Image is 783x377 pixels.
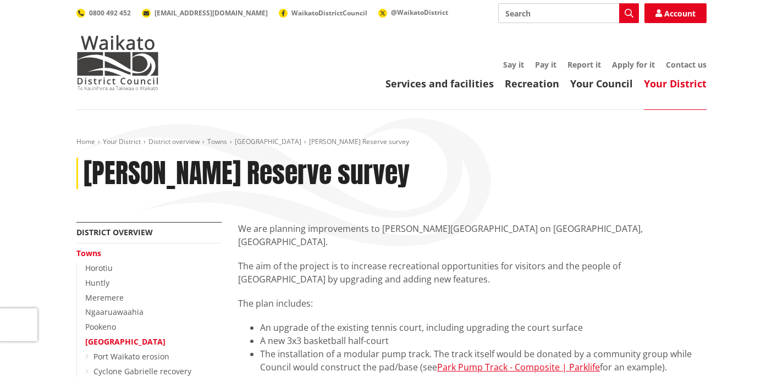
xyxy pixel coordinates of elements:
[238,297,707,310] p: The plan includes:
[391,8,448,17] span: @WaikatoDistrict
[644,3,707,23] a: Account
[85,307,144,317] a: Ngaaruawaahia
[142,8,268,18] a: [EMAIL_ADDRESS][DOMAIN_NAME]
[155,8,268,18] span: [EMAIL_ADDRESS][DOMAIN_NAME]
[76,8,131,18] a: 0800 492 452
[85,321,116,332] a: Pookeno
[85,292,124,303] a: Meremere
[93,366,191,376] a: Cyclone Gabrielle recovery
[76,248,101,258] a: Towns
[235,137,301,146] a: [GEOGRAPHIC_DATA]
[644,77,707,90] a: Your District
[291,8,367,18] span: WaikatoDistrictCouncil
[76,137,707,147] nav: breadcrumb
[84,158,410,190] h1: [PERSON_NAME] Reserve survey
[535,59,556,70] a: Pay it
[238,259,707,286] p: The aim of the project is to increase recreational opportunities for visitors and the people of [...
[76,137,95,146] a: Home
[612,59,655,70] a: Apply for it
[76,227,153,237] a: District overview
[85,336,166,347] a: [GEOGRAPHIC_DATA]
[279,8,367,18] a: WaikatoDistrictCouncil
[567,59,601,70] a: Report it
[93,351,169,362] a: Port Waikato erosion
[570,77,633,90] a: Your Council
[85,278,109,288] a: Huntly
[309,137,409,146] span: [PERSON_NAME] Reserve survey
[207,137,227,146] a: Towns
[378,8,448,17] a: @WaikatoDistrict
[505,77,559,90] a: Recreation
[385,77,494,90] a: Services and facilities
[260,347,707,374] li: The installation of a modular pump track. The track itself would be donated by a community group ...
[260,321,707,334] li: An upgrade of the existing tennis court, including upgrading the court surface
[85,263,113,273] a: Horotiu
[666,59,707,70] a: Contact us
[89,8,131,18] span: 0800 492 452
[148,137,200,146] a: District overview
[238,222,707,248] p: We are planning improvements to [PERSON_NAME][GEOGRAPHIC_DATA] on [GEOGRAPHIC_DATA], [GEOGRAPHIC_...
[503,59,524,70] a: Say it
[76,35,159,90] img: Waikato District Council - Te Kaunihera aa Takiwaa o Waikato
[103,137,141,146] a: Your District
[260,334,707,347] li: A new 3x3 basketball half-court
[437,361,600,373] a: Park Pump Track - Composite | Parklife
[498,3,639,23] input: Search input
